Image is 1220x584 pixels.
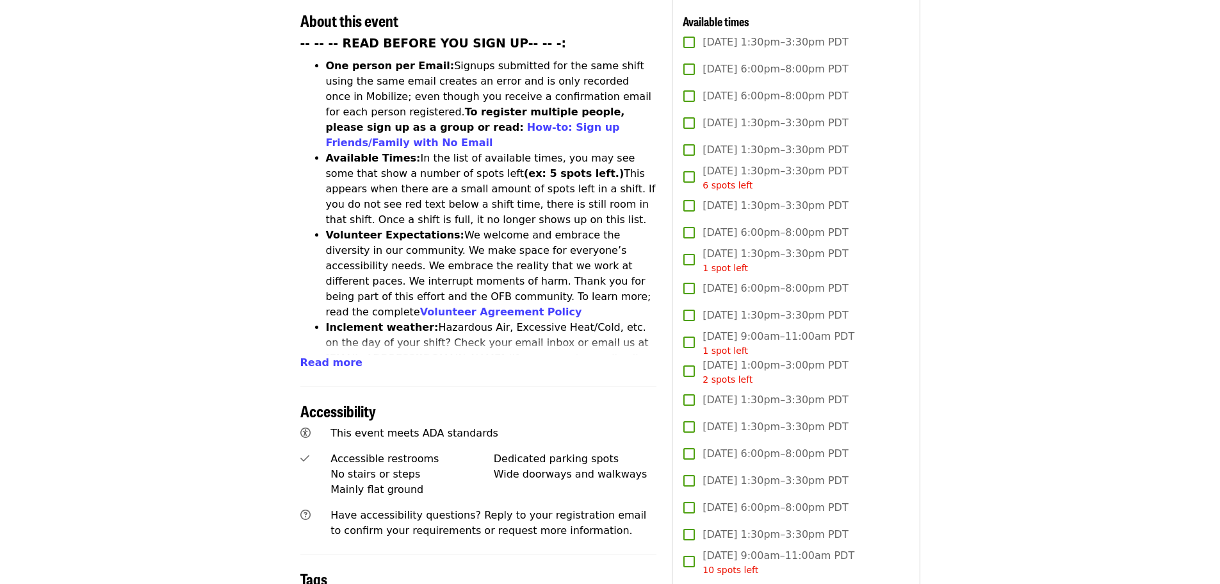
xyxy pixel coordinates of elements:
[330,467,494,482] div: No stairs or steps
[703,446,848,462] span: [DATE] 6:00pm–8:00pm PDT
[703,62,848,77] span: [DATE] 6:00pm–8:00pm PDT
[703,527,848,542] span: [DATE] 1:30pm–3:30pm PDT
[326,58,657,151] li: Signups submitted for the same shift using the same email creates an error and is only recorded o...
[703,180,752,190] span: 6 spots left
[683,13,749,29] span: Available times
[300,509,311,521] i: question-circle icon
[330,427,498,439] span: This event meets ADA standards
[703,500,848,515] span: [DATE] 6:00pm–8:00pm PDT
[703,473,848,488] span: [DATE] 1:30pm–3:30pm PDT
[326,320,657,397] li: Hazardous Air, Excessive Heat/Cold, etc. on the day of your shift? Check your email inbox or emai...
[326,152,421,164] strong: Available Times:
[703,225,848,240] span: [DATE] 6:00pm–8:00pm PDT
[703,281,848,296] span: [DATE] 6:00pm–8:00pm PDT
[703,142,848,158] span: [DATE] 1:30pm–3:30pm PDT
[494,467,657,482] div: Wide doorways and walkways
[703,419,848,435] span: [DATE] 1:30pm–3:30pm PDT
[703,308,848,323] span: [DATE] 1:30pm–3:30pm PDT
[420,306,582,318] a: Volunteer Agreement Policy
[703,346,748,356] span: 1 spot left
[326,229,465,241] strong: Volunteer Expectations:
[524,167,624,179] strong: (ex: 5 spots left.)
[703,392,848,408] span: [DATE] 1:30pm–3:30pm PDT
[326,151,657,228] li: In the list of available times, you may see some that show a number of spots left This appears wh...
[703,246,848,275] span: [DATE] 1:30pm–3:30pm PDT
[330,482,494,497] div: Mainly flat ground
[703,198,848,213] span: [DATE] 1:30pm–3:30pm PDT
[703,263,748,273] span: 1 spot left
[703,88,848,104] span: [DATE] 6:00pm–8:00pm PDT
[703,374,752,385] span: 2 spots left
[326,121,620,149] a: How-to: Sign up Friends/Family with No Email
[703,565,758,575] span: 10 spots left
[300,37,567,50] strong: -- -- -- READ BEFORE YOU SIGN UP-- -- -:
[330,509,646,537] span: Have accessibility questions? Reply to your registration email to confirm your requirements or re...
[330,451,494,467] div: Accessible restrooms
[300,355,362,371] button: Read more
[494,451,657,467] div: Dedicated parking spots
[703,358,848,387] span: [DATE] 1:00pm–3:00pm PDT
[300,453,309,465] i: check icon
[300,9,398,31] span: About this event
[703,35,848,50] span: [DATE] 1:30pm–3:30pm PDT
[326,60,455,72] strong: One person per Email:
[300,427,311,439] i: universal-access icon
[703,115,848,131] span: [DATE] 1:30pm–3:30pm PDT
[326,106,625,133] strong: To register multiple people, please sign up as a group or read:
[300,399,376,422] span: Accessibility
[300,356,362,369] span: Read more
[703,329,854,358] span: [DATE] 9:00am–11:00am PDT
[703,163,848,192] span: [DATE] 1:30pm–3:30pm PDT
[703,548,854,577] span: [DATE] 9:00am–11:00am PDT
[326,321,439,333] strong: Inclement weather:
[326,228,657,320] li: We welcome and embrace the diversity in our community. We make space for everyone’s accessibility...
